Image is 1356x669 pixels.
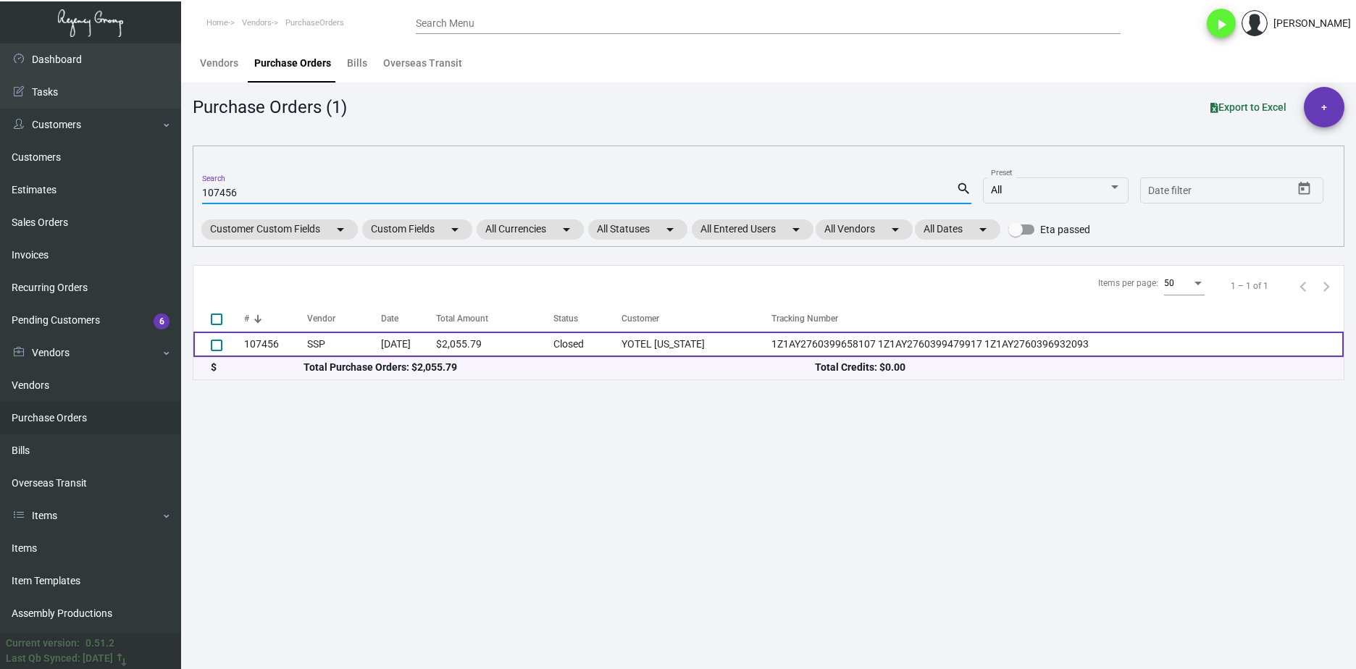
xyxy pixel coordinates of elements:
[621,312,659,325] div: Customer
[1098,277,1158,290] div: Items per page:
[771,332,1344,357] td: 1Z1AY2760399658107 1Z1AY2760399479917 1Z1AY2760396932093
[242,18,272,28] span: Vendors
[692,219,813,240] mat-chip: All Entered Users
[1273,16,1351,31] div: [PERSON_NAME]
[6,636,80,651] div: Current version:
[1213,16,1230,33] i: play_arrow
[383,56,462,71] div: Overseas Transit
[621,332,771,357] td: YOTEL [US_STATE]
[446,221,464,238] mat-icon: arrow_drop_down
[621,312,771,325] div: Customer
[436,312,488,325] div: Total Amount
[211,360,304,375] div: $
[588,219,687,240] mat-chip: All Statuses
[307,312,335,325] div: Vendor
[381,332,436,357] td: [DATE]
[661,221,679,238] mat-icon: arrow_drop_down
[381,312,436,325] div: Date
[254,56,331,71] div: Purchase Orders
[1205,185,1275,197] input: End date
[1210,101,1286,113] span: Export to Excel
[1304,87,1344,127] button: +
[307,332,382,357] td: SSP
[436,332,553,357] td: $2,055.79
[1231,279,1268,293] div: 1 – 1 of 1
[85,636,114,651] div: 0.51.2
[332,221,349,238] mat-icon: arrow_drop_down
[1292,274,1315,298] button: Previous page
[193,94,347,120] div: Purchase Orders (1)
[200,56,238,71] div: Vendors
[1164,278,1174,288] span: 50
[244,312,307,325] div: #
[244,312,249,325] div: #
[285,18,344,28] span: PurchaseOrders
[991,184,1002,195] span: All
[787,221,805,238] mat-icon: arrow_drop_down
[347,56,367,71] div: Bills
[1164,279,1205,289] mat-select: Items per page:
[201,219,358,240] mat-chip: Customer Custom Fields
[1148,185,1193,197] input: Start date
[6,651,113,666] div: Last Qb Synced: [DATE]
[1321,87,1327,127] span: +
[815,360,1326,375] div: Total Credits: $0.00
[771,312,1344,325] div: Tracking Number
[304,360,815,375] div: Total Purchase Orders: $2,055.79
[436,312,553,325] div: Total Amount
[244,332,307,357] td: 107456
[887,221,904,238] mat-icon: arrow_drop_down
[477,219,584,240] mat-chip: All Currencies
[956,180,971,198] mat-icon: search
[206,18,228,28] span: Home
[553,332,621,357] td: Closed
[771,312,838,325] div: Tracking Number
[553,312,621,325] div: Status
[558,221,575,238] mat-icon: arrow_drop_down
[362,219,472,240] mat-chip: Custom Fields
[1207,9,1236,38] button: play_arrow
[1040,221,1090,238] span: Eta passed
[381,312,398,325] div: Date
[1315,274,1338,298] button: Next page
[974,221,992,238] mat-icon: arrow_drop_down
[553,312,578,325] div: Status
[307,312,382,325] div: Vendor
[1293,177,1316,201] button: Open calendar
[915,219,1000,240] mat-chip: All Dates
[1199,94,1298,120] button: Export to Excel
[1242,10,1268,36] img: admin@bootstrapmaster.com
[816,219,913,240] mat-chip: All Vendors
